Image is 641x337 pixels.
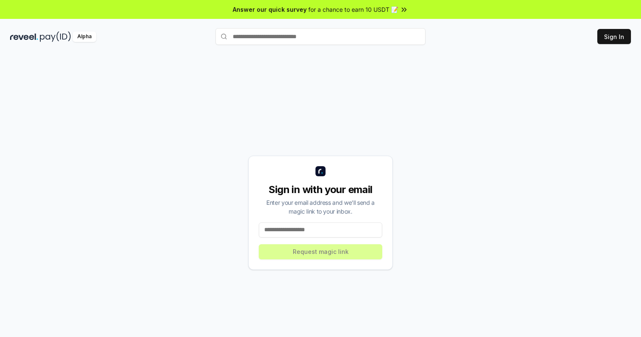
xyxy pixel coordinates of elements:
span: Answer our quick survey [233,5,307,14]
img: logo_small [315,166,326,176]
button: Sign In [597,29,631,44]
div: Enter your email address and we’ll send a magic link to your inbox. [259,198,382,216]
div: Sign in with your email [259,183,382,196]
span: for a chance to earn 10 USDT 📝 [308,5,398,14]
div: Alpha [73,31,96,42]
img: pay_id [40,31,71,42]
img: reveel_dark [10,31,38,42]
